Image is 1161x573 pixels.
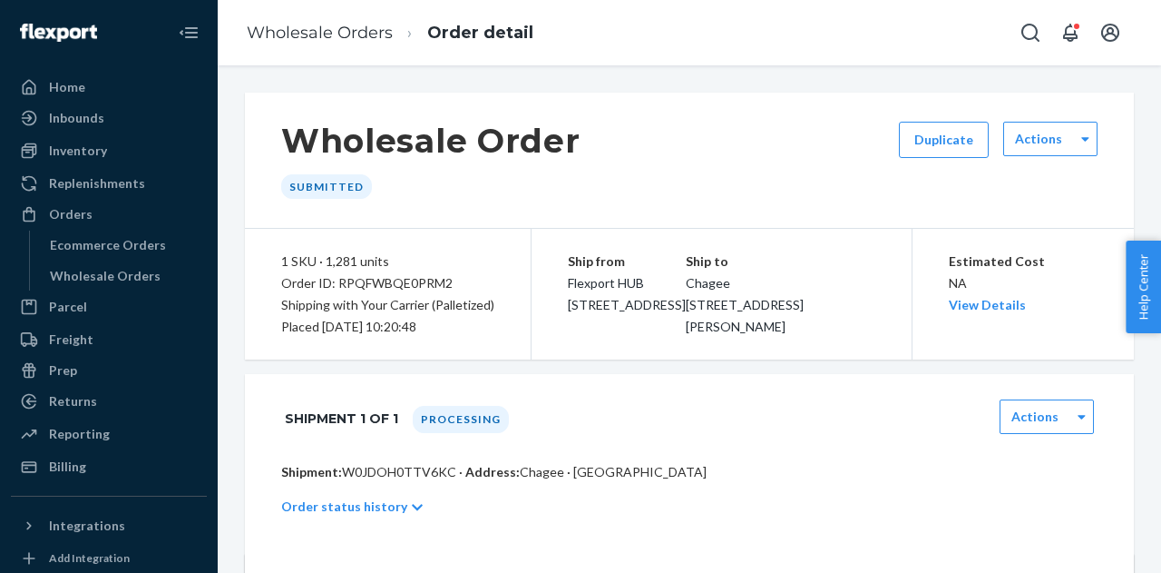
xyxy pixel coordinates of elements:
[427,23,533,43] a: Order detail
[20,24,97,42] img: Flexport logo
[1012,15,1049,51] button: Open Search Box
[899,122,989,158] button: Duplicate
[49,425,110,443] div: Reporting
[49,174,145,193] div: Replenishments
[49,361,77,380] div: Prep
[281,498,407,516] p: Order status history
[285,400,398,438] h1: Shipment 1 of 1
[281,464,342,479] span: Shipment:
[281,174,372,199] div: Submitted
[281,272,494,294] div: Order ID: RPQFWBQE0PRM2
[11,200,207,229] a: Orders
[11,104,207,133] a: Inbounds
[465,464,520,479] span: Address:
[568,275,686,312] span: Flexport HUB [STREET_ADDRESS]
[11,356,207,385] a: Prep
[686,251,875,272] p: Ship to
[49,331,93,349] div: Freight
[247,23,393,43] a: Wholesale Orders
[1015,130,1062,148] label: Actions
[49,392,97,410] div: Returns
[11,169,207,198] a: Replenishments
[11,511,207,540] button: Integrations
[949,251,1098,272] p: Estimated Cost
[1052,15,1088,51] button: Open notifications
[49,78,85,96] div: Home
[171,15,207,51] button: Close Navigation
[49,298,87,316] div: Parcel
[49,458,86,476] div: Billing
[1126,241,1161,333] button: Help Center
[11,548,207,569] a: Add Integration
[50,236,166,254] div: Ecommerce Orders
[49,550,130,566] div: Add Integration
[949,251,1098,316] div: NA
[568,251,686,272] p: Ship from
[281,251,494,272] div: 1 SKU · 1,281 units
[413,406,509,433] div: Processing
[281,463,1098,481] p: W0JDOH0TTV6KC · Chagee · [GEOGRAPHIC_DATA]
[11,387,207,416] a: Returns
[949,297,1026,312] a: View Details
[11,136,207,165] a: Inventory
[1046,519,1143,564] iframe: Opens a widget where you can chat to one of our agents
[11,292,207,321] a: Parcel
[281,122,580,160] h1: Wholesale Order
[41,231,208,260] a: Ecommerce Orders
[49,109,104,127] div: Inbounds
[11,325,207,354] a: Freight
[41,262,208,291] a: Wholesale Orders
[11,420,207,449] a: Reporting
[49,517,125,535] div: Integrations
[232,6,548,60] ol: breadcrumbs
[281,316,494,338] div: Placed [DATE] 10:20:48
[11,73,207,102] a: Home
[49,205,93,223] div: Orders
[1092,15,1128,51] button: Open account menu
[281,294,494,316] p: Shipping with Your Carrier (Palletized)
[686,275,804,334] span: Chagee [STREET_ADDRESS][PERSON_NAME]
[11,452,207,481] a: Billing
[49,142,107,160] div: Inventory
[50,267,161,285] div: Wholesale Orders
[1011,408,1059,426] label: Actions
